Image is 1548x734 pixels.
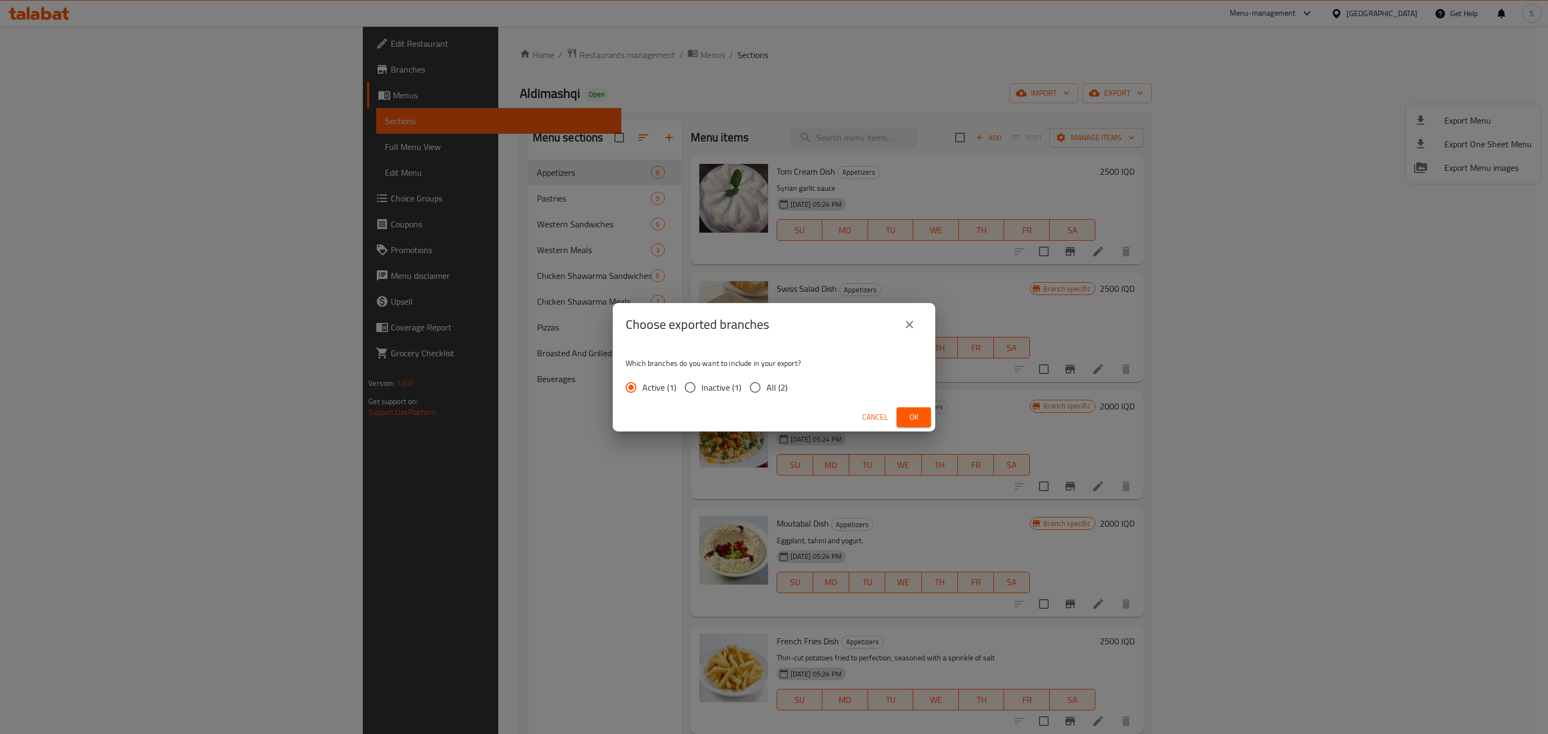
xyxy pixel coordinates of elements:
[626,316,769,333] h2: Choose exported branches
[862,411,888,424] span: Cancel
[642,381,676,394] span: Active (1)
[766,381,787,394] span: All (2)
[701,381,741,394] span: Inactive (1)
[897,312,922,337] button: close
[897,407,931,427] button: Ok
[626,358,922,369] p: Which branches do you want to include in your export?
[905,411,922,424] span: Ok
[858,407,892,427] button: Cancel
